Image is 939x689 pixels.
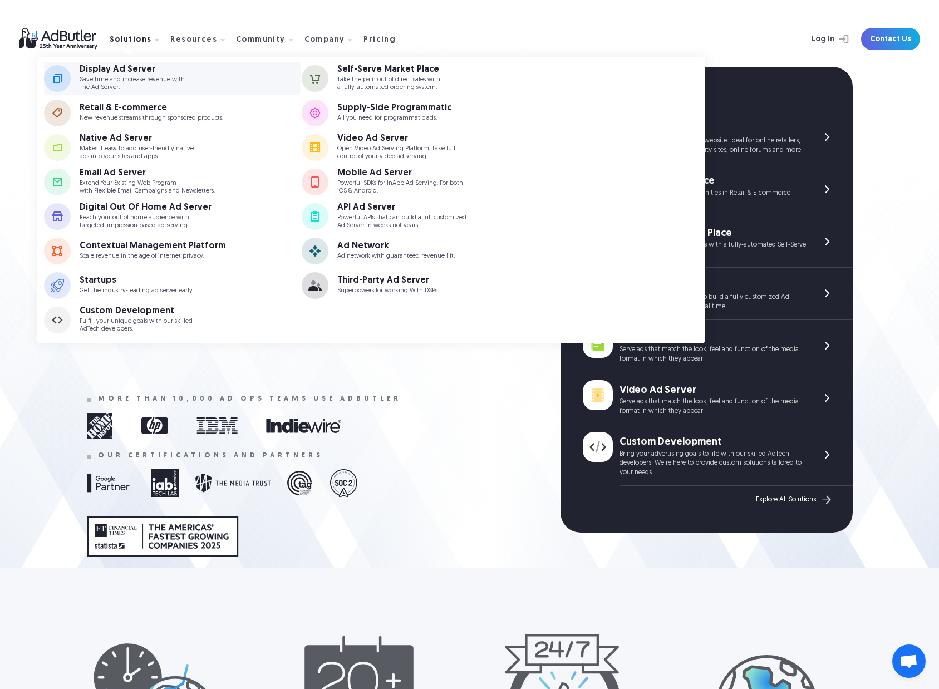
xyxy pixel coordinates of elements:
a: Supply-Side Programmatic All you need for programmatic ads. [302,96,559,130]
a: Log In [782,28,854,50]
div: Company [304,36,345,44]
div: Our certifications and partners [98,452,323,460]
a: Self-Serve Market Place Streamline your sales process with a fully-automated Self-Serve Portal [583,215,853,268]
div: Serve ads that match the look, feel and function of the media format in which they appear. [620,397,806,416]
div: Mobile Ad Server [337,169,463,178]
a: Ad Network Ad network with guaranteed revenue lift. [302,234,559,268]
div: Email Ad Server [80,169,215,178]
p: Powerful SDKs for InApp Ad Serving. For both iOS & Android. [337,180,463,194]
p: Powerful APIs that can build a full customized Ad Server in weeks not years. [337,214,466,229]
div: Startups [80,276,193,285]
div: Serve ads that match the look, feel and function of the media format in which they appear. [620,345,806,364]
a: Pricing [363,34,405,44]
a: Display Ad Server A powerful ad server for any website. Ideal for online retailers, blogs, newspa... [583,111,853,164]
p: Open Video Ad Serving Platform. Take full control of your video ad serving. [337,145,455,160]
div: Custom Development [80,307,193,316]
div: Resources [170,36,217,44]
div: More than 10,000 ad ops teams use adbutler [98,395,401,403]
p: Reach your out of home audience with targeted, impression based ad-serving. [80,214,212,229]
a: Open chat [892,644,926,678]
p: Scale revenue in the age of internet privacy. [80,253,226,260]
div: Digital Out Of Home Ad Server [80,203,212,212]
p: Save time and increase revenue with The Ad Server. [80,76,185,91]
a: Email Ad Server Extend Your Existing Web Programwith Flexible Email Campaigns and Newsletters. [44,165,301,199]
p: Makes it easy to add user-friendly native ads into your sites and apps. [80,145,194,160]
div: Bring your advertising goals to life with our skilled AdTech developers. We're here to provide cu... [620,450,806,478]
div: Retail & E-commerce [620,174,806,188]
div: A powerful ad server for any website. Ideal for online retailers, blogs, newspapers, community si... [620,136,806,155]
a: Explore All Solutions [756,493,834,507]
a: API Ad Server Leverage our powerful APIs to build a fully customized Ad Server in a fraction of t... [583,268,853,320]
a: Native Ad Server Makes it easy to add user-friendly nativeads into your sites and apps. [44,131,301,164]
p: Fulfill your unique goals with our skilled AdTech developers. [80,318,193,332]
div: Third-Party Ad Server [337,276,439,285]
p: Ad network with guaranteed revenue lift. [337,253,455,260]
a: Display Ad Server Save time and increase revenue withThe Ad Server. [44,62,301,95]
div: Native Ad Server [620,331,806,345]
a: Digital Out Of Home Ad Server Reach your out of home audience withtargeted, impression based ad-s... [44,200,301,233]
a: Native Ad Server Serve ads that match the look, feel and function of the media format in which th... [583,320,853,372]
a: Retail & E-commerce Unlock new revenue opportunities in Retail & E-commerce through sponsored pro... [583,163,853,215]
div: Native Ad Server [80,134,194,143]
div: Supply-Side Programmatic [337,104,451,112]
div: Self-Serve Market Place [620,227,806,240]
div: Community [236,36,286,44]
div: Explore All Solutions [756,496,816,504]
a: Video Ad Server Serve ads that match the look, feel and function of the media format in which the... [583,372,853,425]
div: API Ad Server [337,203,466,212]
div: Contextual Management Platform [80,242,226,250]
div: Pricing [363,36,396,44]
div: Leverage our powerful APIs to build a fully customized Ad Server in a fraction of the usual time [620,293,806,312]
div: Video Ad Server [620,383,806,397]
div: Ad Network [337,242,455,250]
p: Get the industry-leading ad server early. [80,287,193,294]
a: Third-Party Ad Server Superpowers for working With DSPs. [302,269,559,302]
div: Display Ad Server [620,122,806,136]
a: Startups Get the industry-leading ad server early. [44,269,301,302]
a: Self-Serve Market Place Take the pain out of direct sales witha fully-automated ordering system. [302,62,559,95]
div: Self-Serve Market Place [337,65,440,74]
a: Mobile Ad Server Powerful SDKs for InApp Ad Serving. For bothiOS & Android. [302,165,559,199]
div: Custom Development [620,435,806,449]
p: Extend Your Existing Web Program with Flexible Email Campaigns and Newsletters. [80,180,215,194]
p: New revenue streams through sponsored products. [80,115,223,122]
p: Take the pain out of direct sales with a fully-automated ordering system. [337,76,440,91]
div: Featured Solutions [583,92,853,111]
div: Video Ad Server [337,134,455,143]
a: API Ad Server Powerful APIs that can build a full customizedAd Server in weeks not years. [302,200,559,233]
div: API Ad Server [620,279,806,293]
div: Unlock new revenue opportunities in Retail & E-commerce through sponsored products. [620,189,806,208]
div: Solutions [110,36,152,44]
a: Contextual Management Platform Scale revenue in the age of internet privacy. [44,234,301,268]
div: Display Ad Server [80,65,185,74]
a: Retail & E-commerce New revenue streams through sponsored products. [44,96,301,130]
a: Custom Development Fulfill your unique goals with our skilledAdTech developers. [44,303,301,337]
a: Contact Us [861,28,920,50]
div: Streamline your sales process with a fully-automated Self-Serve Portal [620,240,806,259]
a: Custom Development Bring your advertising goals to life with our skilled AdTech developers. We're... [583,424,853,486]
p: All you need for programmatic ads. [337,115,451,122]
div: Retail & E-commerce [80,104,223,112]
p: Superpowers for working With DSPs. [337,287,439,294]
a: Video Ad Server Open Video Ad Serving Platform. Take fullcontrol of your video ad serving. [302,131,559,164]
